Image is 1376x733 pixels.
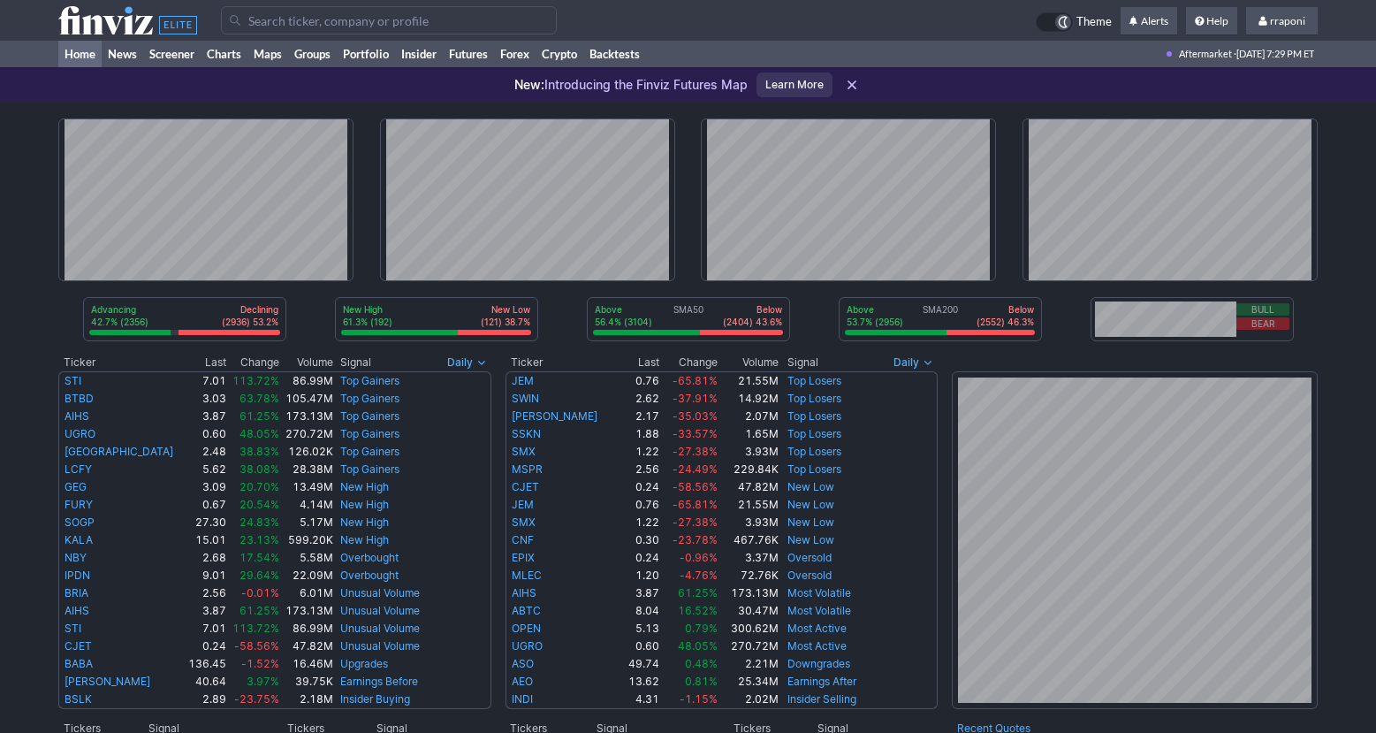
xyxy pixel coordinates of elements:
a: ABTC [512,604,541,617]
a: Insider Selling [787,692,856,706]
a: Learn More [756,73,832,97]
a: UGRO [65,427,95,440]
span: Signal [787,355,818,370]
span: -23.78% [673,533,718,546]
a: INDI [512,692,533,706]
a: Insider [395,41,443,67]
p: (2552) 46.3% [977,316,1034,328]
a: BRIA [65,586,88,599]
td: 72.76K [718,567,779,584]
a: SSKN [512,427,541,440]
span: -27.38% [673,445,718,458]
p: Above [847,303,903,316]
a: CNF [512,533,534,546]
td: 15.01 [184,531,227,549]
span: 48.05% [678,639,718,653]
td: 7.01 [184,620,227,638]
td: 3.37M [718,549,779,567]
td: 1.22 [620,514,660,531]
p: (121) 38.7% [481,316,530,328]
span: -0.96% [680,551,718,564]
a: Top Gainers [340,462,399,476]
td: 0.30 [620,531,660,549]
a: Earnings After [787,675,856,688]
td: 2.21M [718,655,779,673]
th: Volume [280,354,334,371]
a: LCFY [65,462,92,476]
a: BTBD [65,392,94,405]
td: 47.82M [718,478,779,496]
td: 126.02K [280,443,334,461]
a: Most Active [787,639,847,653]
a: Top Gainers [340,445,399,458]
span: 0.79% [685,622,718,635]
td: 7.01 [184,371,227,390]
span: 61.25% [239,409,279,423]
a: ASO [512,657,534,670]
td: 21.55M [718,496,779,514]
a: Help [1186,7,1237,35]
td: 173.13M [718,584,779,602]
td: 1.65M [718,425,779,443]
td: 0.60 [184,425,227,443]
button: Bull [1236,303,1289,316]
p: New High [343,303,392,316]
a: SMX [512,445,536,458]
span: 61.25% [239,604,279,617]
td: 2.17 [620,408,660,425]
a: [PERSON_NAME] [65,675,150,688]
td: 2.07M [718,408,779,425]
td: 3.87 [620,584,660,602]
td: 0.76 [620,371,660,390]
a: Overbought [340,569,399,582]
th: Change [660,354,718,371]
a: Unusual Volume [340,604,420,617]
td: 2.56 [184,584,227,602]
span: -27.38% [673,515,718,529]
td: 27.30 [184,514,227,531]
td: 2.02M [718,691,779,709]
td: 0.60 [620,638,660,655]
span: New: [514,77,544,92]
a: CJET [65,639,92,653]
p: Below [977,303,1034,316]
span: rraponi [1270,14,1305,27]
p: 42.7% (2356) [91,316,148,328]
td: 173.13M [280,602,334,620]
a: STI [65,374,81,387]
td: 30.47M [718,602,779,620]
span: 20.54% [239,498,279,511]
a: Top Losers [787,427,841,440]
a: Crypto [536,41,583,67]
td: 3.93M [718,514,779,531]
a: Charts [201,41,247,67]
span: 0.81% [685,675,718,688]
span: Aftermarket · [1179,41,1236,67]
span: -58.56% [673,480,718,493]
p: Above [595,303,652,316]
a: Top Gainers [340,409,399,423]
a: New High [340,515,389,529]
input: Search [221,6,557,34]
a: Alerts [1121,7,1177,35]
a: New Low [787,515,834,529]
td: 25.34M [718,673,779,691]
a: Theme [1036,12,1112,32]
a: Screener [143,41,201,67]
td: 8.04 [620,602,660,620]
span: 3.97% [247,675,279,688]
a: SOGP [65,515,95,529]
button: Signals interval [443,354,491,371]
a: Top Gainers [340,374,399,387]
td: 0.67 [184,496,227,514]
button: Bear [1236,317,1289,330]
span: -1.52% [241,657,279,670]
td: 2.48 [184,443,227,461]
td: 0.24 [620,478,660,496]
div: SMA50 [593,303,784,330]
td: 229.84K [718,461,779,478]
p: Below [723,303,782,316]
a: New Low [787,498,834,511]
span: 20.70% [239,480,279,493]
span: 23.13% [239,533,279,546]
